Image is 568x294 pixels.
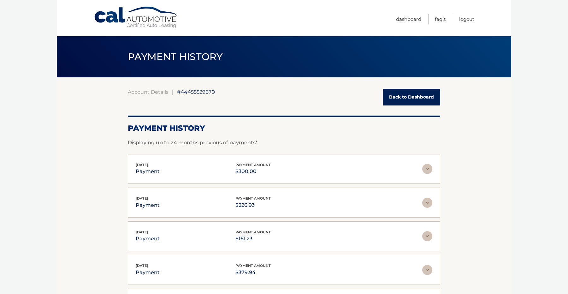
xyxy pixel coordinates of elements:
span: payment amount [235,196,271,201]
span: #44455529679 [177,89,215,95]
span: PAYMENT HISTORY [128,51,223,63]
img: accordion-rest.svg [422,265,432,275]
h2: Payment History [128,123,440,133]
p: $226.93 [235,201,271,210]
p: Displaying up to 24 months previous of payments*. [128,139,440,147]
p: $379.94 [235,268,271,277]
p: $300.00 [235,167,271,176]
img: accordion-rest.svg [422,198,432,208]
p: payment [136,167,160,176]
p: $161.23 [235,234,271,243]
img: accordion-rest.svg [422,231,432,241]
span: [DATE] [136,263,148,268]
p: payment [136,201,160,210]
p: payment [136,234,160,243]
img: accordion-rest.svg [422,164,432,174]
span: [DATE] [136,196,148,201]
p: payment [136,268,160,277]
a: Cal Automotive [94,6,179,29]
a: Logout [459,14,474,24]
span: [DATE] [136,163,148,167]
span: payment amount [235,230,271,234]
span: | [172,89,174,95]
span: payment amount [235,263,271,268]
span: [DATE] [136,230,148,234]
a: FAQ's [435,14,446,24]
a: Back to Dashboard [383,89,440,105]
a: Account Details [128,89,169,95]
span: payment amount [235,163,271,167]
a: Dashboard [396,14,421,24]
